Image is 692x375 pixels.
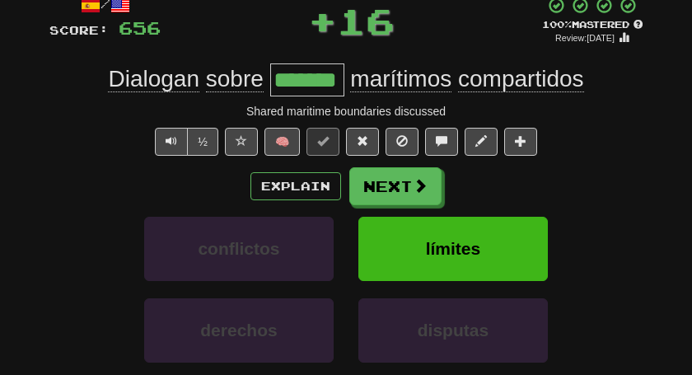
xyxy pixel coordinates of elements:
[250,172,341,200] button: Explain
[306,128,339,156] button: Set this sentence to 100% Mastered (alt+m)
[542,18,643,31] div: Mastered
[152,128,218,156] div: Text-to-speech controls
[200,321,277,340] span: derechos
[386,128,418,156] button: Ignore sentence (alt+i)
[425,128,458,156] button: Discuss sentence (alt+u)
[144,298,334,363] button: derechos
[108,66,199,92] span: Dialogan
[350,66,451,92] span: marítimos
[349,167,442,205] button: Next
[346,128,379,156] button: Reset to 0% Mastered (alt+r)
[225,128,258,156] button: Favorite sentence (alt+f)
[555,33,615,43] small: Review: [DATE]
[465,128,498,156] button: Edit sentence (alt+d)
[144,217,334,281] button: conflictos
[358,217,548,281] button: límites
[187,128,218,156] button: ½
[418,321,489,340] span: disputas
[426,239,481,258] span: límites
[198,239,279,258] span: conflictos
[49,103,643,120] div: Shared maritime boundaries discussed
[458,66,584,92] span: compartidos
[542,19,572,30] span: 100 %
[119,17,161,38] span: 656
[206,66,264,92] span: sobre
[155,128,188,156] button: Play sentence audio (ctl+space)
[49,23,109,37] span: Score:
[358,298,548,363] button: disputas
[504,128,537,156] button: Add to collection (alt+a)
[264,128,300,156] button: 🧠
